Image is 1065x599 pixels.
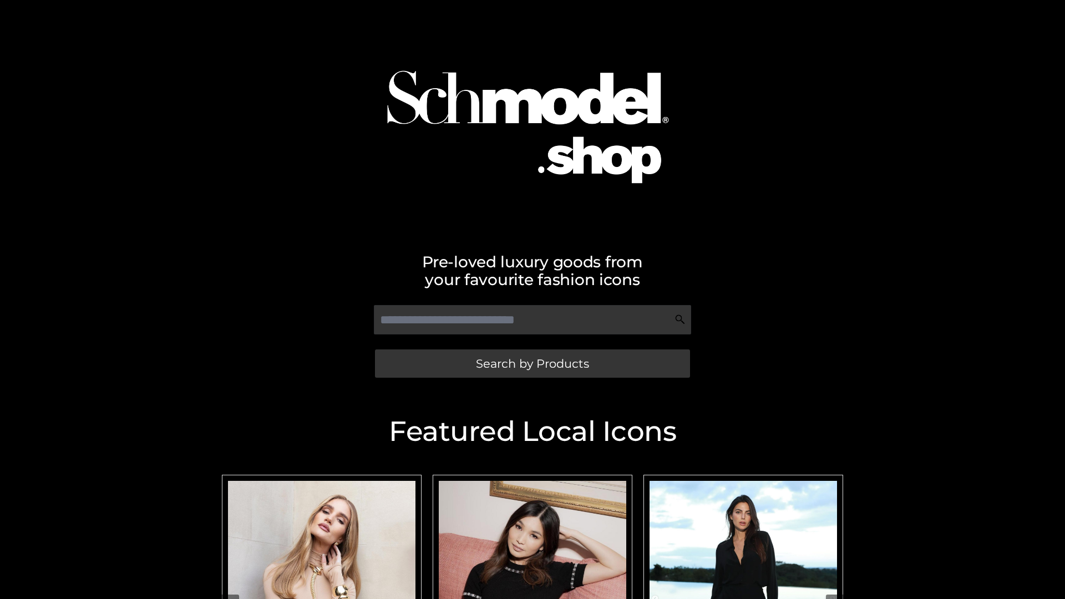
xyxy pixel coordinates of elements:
span: Search by Products [476,358,589,369]
h2: Featured Local Icons​ [216,418,849,445]
a: Search by Products [375,349,690,378]
img: Search Icon [674,314,686,325]
h2: Pre-loved luxury goods from your favourite fashion icons [216,253,849,288]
